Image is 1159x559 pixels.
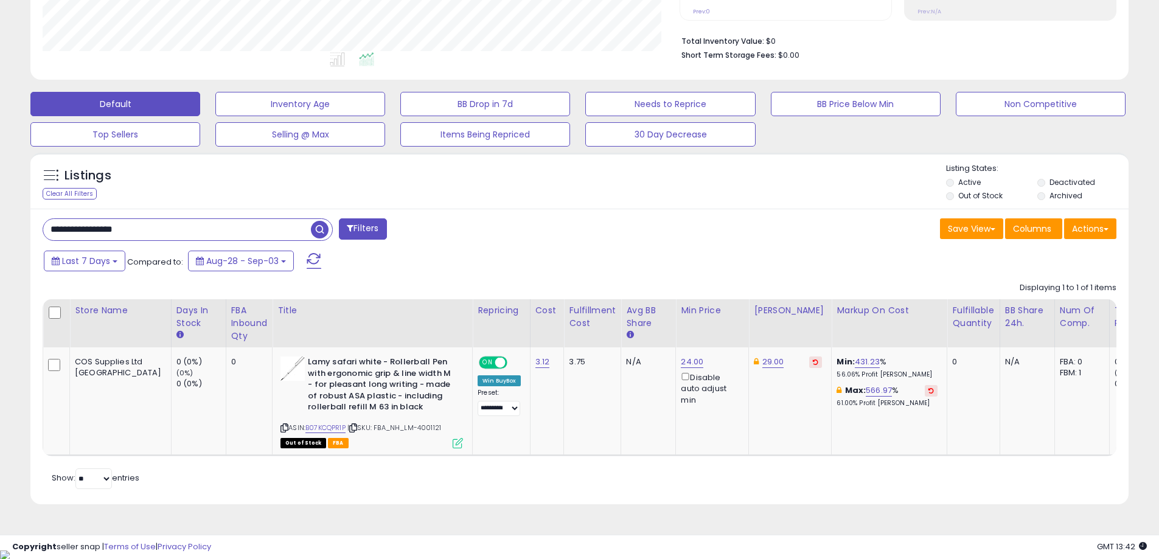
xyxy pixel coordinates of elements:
div: 0 [231,356,263,367]
b: Short Term Storage Fees: [681,50,776,60]
div: Store Name [75,304,166,317]
p: 61.00% Profit [PERSON_NAME] [837,399,938,408]
div: COS Supplies Ltd [GEOGRAPHIC_DATA] [75,356,162,378]
div: Fulfillable Quantity [952,304,994,330]
i: Revert to store-level Max Markup [928,387,934,394]
span: | SKU: FBA_NH_LM-4001121 [347,423,441,432]
div: % [837,356,938,379]
small: Prev: 0 [693,8,710,15]
button: Last 7 Days [44,251,125,271]
small: Prev: N/A [917,8,941,15]
div: Avg BB Share [626,304,670,330]
i: Revert to store-level Dynamic Max Price [813,359,818,365]
span: Columns [1013,223,1051,235]
div: 0 (0%) [176,378,226,389]
div: Fulfillment Cost [569,304,616,330]
b: Min: [837,356,855,367]
small: Avg BB Share. [626,330,633,341]
small: (0%) [1115,368,1132,378]
p: 56.06% Profit [PERSON_NAME] [837,370,938,379]
p: Listing States: [946,163,1129,175]
label: Archived [1049,190,1082,201]
div: Disable auto adjust min [681,370,739,406]
span: FBA [328,438,349,448]
i: This overrides the store level max markup for this listing [837,386,841,394]
a: 431.23 [855,356,880,368]
li: $0 [681,33,1107,47]
div: Num of Comp. [1060,304,1104,330]
button: Top Sellers [30,122,200,147]
div: Title [277,304,467,317]
a: Privacy Policy [158,541,211,552]
button: Filters [339,218,386,240]
a: 3.12 [535,356,550,368]
button: 30 Day Decrease [585,122,755,147]
img: 21PBPAOBkmL._SL40_.jpg [280,356,305,381]
button: Columns [1005,218,1062,239]
div: % [837,385,938,408]
a: B07KCQPR1P [305,423,346,433]
small: (0%) [176,368,193,378]
b: Lamy safari white - Rollerball Pen with ergonomic grip & line width M - for pleasant long writing... [308,356,456,416]
button: Default [30,92,200,116]
div: N/A [1005,356,1045,367]
div: ASIN: [280,356,463,446]
button: Selling @ Max [215,122,385,147]
span: Aug-28 - Sep-03 [206,255,279,267]
b: Max: [845,384,866,396]
button: Save View [940,218,1003,239]
span: 2025-09-11 13:42 GMT [1097,541,1147,552]
div: Min Price [681,304,743,317]
div: N/A [626,356,666,367]
div: Clear All Filters [43,188,97,200]
button: BB Drop in 7d [400,92,570,116]
div: 3.75 [569,356,611,367]
div: Cost [535,304,559,317]
a: 29.00 [762,356,784,368]
button: BB Price Below Min [771,92,941,116]
a: 566.97 [866,384,892,397]
div: Repricing [478,304,525,317]
button: Actions [1064,218,1116,239]
div: BB Share 24h. [1005,304,1049,330]
div: FBA: 0 [1060,356,1100,367]
div: 0 (0%) [176,356,226,367]
div: seller snap | | [12,541,211,553]
button: Inventory Age [215,92,385,116]
button: Items Being Repriced [400,122,570,147]
div: Total Rev. [1115,304,1159,330]
button: Needs to Reprice [585,92,755,116]
span: OFF [506,358,525,368]
div: Days In Stock [176,304,221,330]
b: Total Inventory Value: [681,36,764,46]
a: Terms of Use [104,541,156,552]
label: Out of Stock [958,190,1003,201]
span: ON [480,358,495,368]
span: All listings that are currently out of stock and unavailable for purchase on Amazon [280,438,326,448]
strong: Copyright [12,541,57,552]
th: The percentage added to the cost of goods (COGS) that forms the calculator for Min & Max prices. [832,299,947,347]
span: Show: entries [52,472,139,484]
span: $0.00 [778,49,799,61]
span: Compared to: [127,256,183,268]
div: Preset: [478,389,521,416]
small: Days In Stock. [176,330,184,341]
label: Deactivated [1049,177,1095,187]
div: 0 [952,356,990,367]
label: Active [958,177,981,187]
div: FBA inbound Qty [231,304,268,342]
a: 24.00 [681,356,703,368]
div: Displaying 1 to 1 of 1 items [1020,282,1116,294]
div: Markup on Cost [837,304,942,317]
i: This overrides the store level Dynamic Max Price for this listing [754,358,759,366]
div: FBM: 1 [1060,367,1100,378]
span: Last 7 Days [62,255,110,267]
div: Win BuyBox [478,375,521,386]
button: Non Competitive [956,92,1126,116]
button: Aug-28 - Sep-03 [188,251,294,271]
h5: Listings [64,167,111,184]
div: [PERSON_NAME] [754,304,826,317]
